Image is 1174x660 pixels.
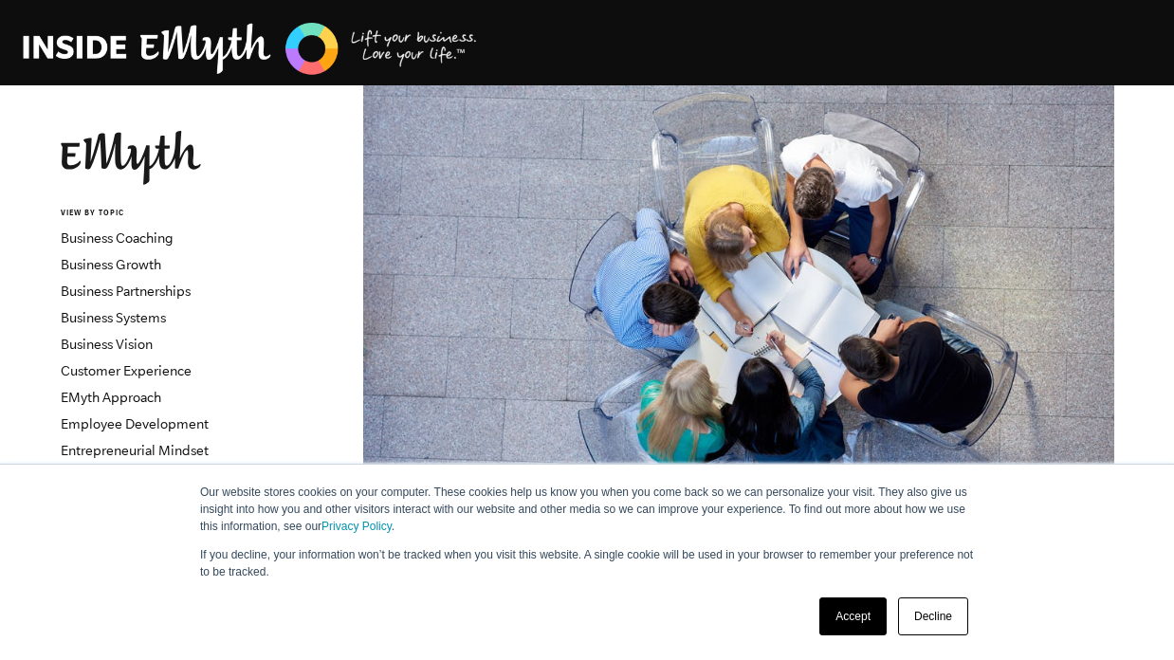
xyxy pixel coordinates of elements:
[200,546,974,580] p: If you decline, your information won’t be tracked when you visit this website. A single cookie wi...
[321,520,392,533] a: Privacy Policy
[61,230,174,246] a: Business Coaching
[61,390,161,405] a: EMyth Approach
[61,310,166,325] a: Business Systems
[61,337,153,352] a: Business Vision
[61,416,209,431] a: Employee Development
[61,363,192,378] a: Customer Experience
[61,257,161,272] a: Business Growth
[23,20,478,78] img: EMyth Business Coaching
[898,597,968,635] a: Decline
[61,208,289,220] h6: VIEW BY TOPIC
[61,443,209,458] a: Entrepreneurial Mindset
[200,484,974,535] p: Our website stores cookies on your computer. These cookies help us know you when you come back so...
[61,131,201,185] img: EMyth
[819,597,887,635] a: Accept
[61,284,191,299] a: Business Partnerships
